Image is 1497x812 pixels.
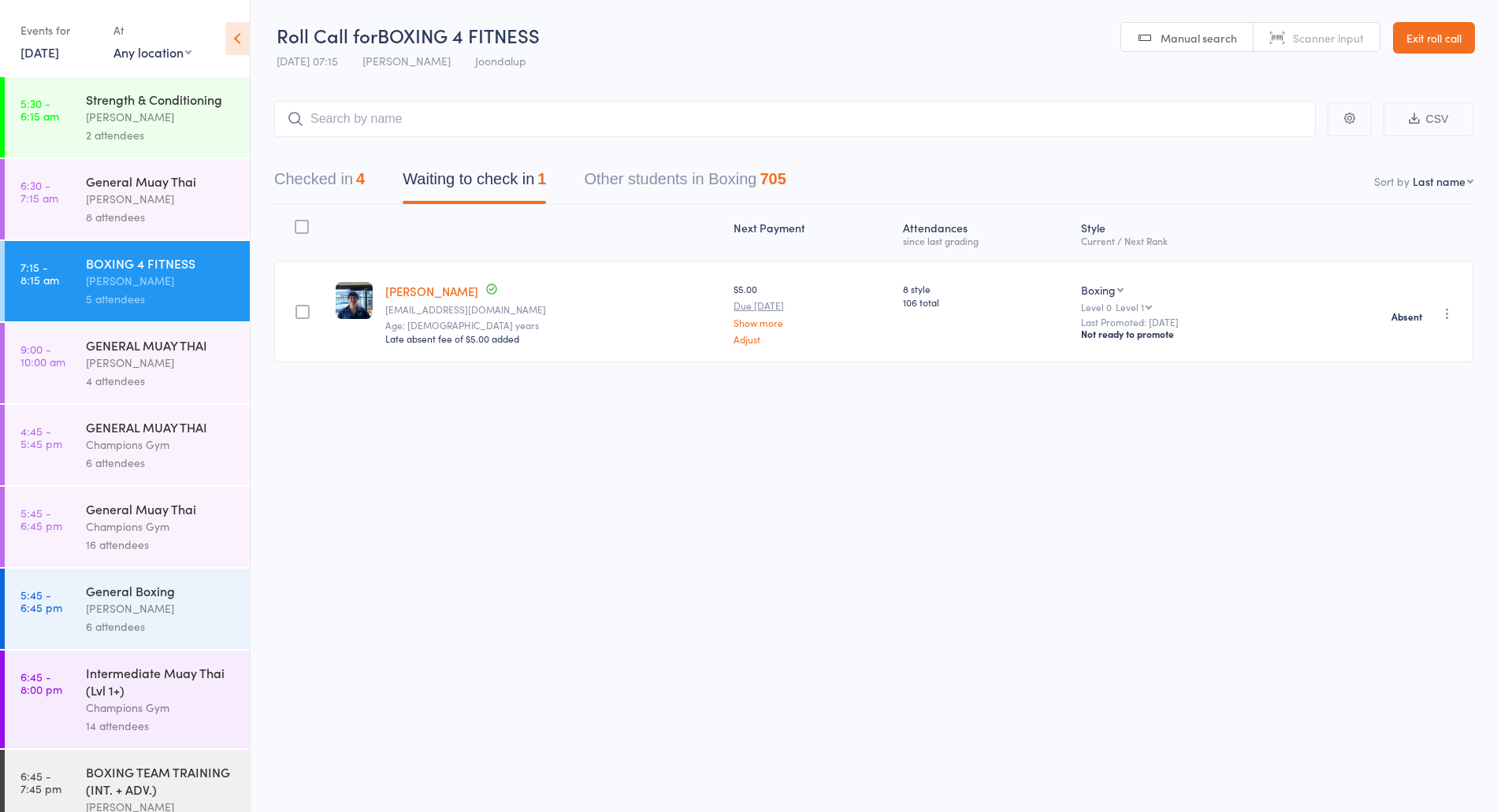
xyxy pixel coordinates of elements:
div: Level 1 [1116,302,1144,312]
div: Late absent fee of $5.00 added [385,332,721,345]
span: [PERSON_NAME] [362,53,451,69]
time: 5:45 - 6:45 pm [20,506,62,532]
a: 7:15 -8:15 amBOXING 4 FITNESS[PERSON_NAME]5 attendees [5,241,250,321]
div: [PERSON_NAME] [86,272,236,290]
div: General Boxing [86,582,236,599]
div: General Muay Thai [86,500,236,517]
time: 5:30 - 6:15 am [20,97,59,122]
div: At [113,17,191,43]
div: Style [1075,212,1296,254]
div: $5.00 [734,282,890,344]
a: Adjust [734,334,890,344]
a: 6:45 -8:00 pmIntermediate Muay Thai (Lvl 1+)Champions Gym14 attendees [5,651,250,748]
div: Intermediate Muay Thai (Lvl 1+) [86,664,236,699]
button: Checked in4 [274,162,365,204]
div: 4 attendees [86,372,236,390]
a: 6:30 -7:15 amGeneral Muay Thai[PERSON_NAME]8 attendees [5,159,250,239]
div: 16 attendees [86,536,236,554]
button: Other students in Boxing705 [584,162,786,204]
span: Scanner input [1293,30,1364,46]
span: 8 style [903,282,1068,295]
div: Events for [20,17,98,43]
div: GENERAL MUAY THAI [86,418,236,436]
time: 6:30 - 7:15 am [20,179,58,204]
div: 8 attendees [86,208,236,226]
small: Due [DATE] [734,300,890,311]
a: 9:00 -10:00 amGENERAL MUAY THAI[PERSON_NAME]4 attendees [5,323,250,403]
span: Age: [DEMOGRAPHIC_DATA] years [385,318,539,332]
span: [DATE] 07:15 [277,53,338,69]
img: image1732185756.png [336,282,373,319]
div: 6 attendees [86,617,236,636]
a: Show more [734,317,890,328]
time: 6:45 - 7:45 pm [20,769,61,795]
time: 6:45 - 8:00 pm [20,670,62,695]
a: 5:45 -6:45 pmGeneral Boxing[PERSON_NAME]6 attendees [5,569,250,649]
div: 6 attendees [86,454,236,472]
div: Champions Gym [86,436,236,454]
div: Atten­dances [897,212,1074,254]
time: 4:45 - 5:45 pm [20,425,62,450]
div: General Muay Thai [86,172,236,190]
div: 5 attendees [86,290,236,308]
time: 5:45 - 6:45 pm [20,588,62,614]
a: [PERSON_NAME] [385,283,478,299]
div: 2 attendees [86,126,236,144]
small: Last Promoted: [DATE] [1081,317,1290,328]
time: 7:15 - 8:15 am [20,261,59,286]
div: Boxing [1081,282,1116,298]
span: Roll Call for [277,22,377,48]
div: 1 [537,170,546,187]
div: Last name [1413,173,1465,189]
div: BOXING 4 FITNESS [86,254,236,272]
a: 5:45 -6:45 pmGeneral Muay ThaiChampions Gym16 attendees [5,487,250,567]
button: Waiting to check in1 [403,162,546,204]
a: 5:30 -6:15 amStrength & Conditioning[PERSON_NAME]2 attendees [5,77,250,158]
div: [PERSON_NAME] [86,599,236,617]
div: 4 [356,170,365,187]
span: Manual search [1161,30,1237,46]
span: Joondalup [475,53,526,69]
div: GENERAL MUAY THAI [86,336,236,354]
div: Champions Gym [86,517,236,536]
div: Strength & Conditioning [86,91,236,108]
div: Champions Gym [86,699,236,717]
a: 4:45 -5:45 pmGENERAL MUAY THAIChampions Gym6 attendees [5,405,250,485]
div: Current / Next Rank [1081,235,1290,246]
time: 9:00 - 10:00 am [20,343,65,368]
div: BOXING TEAM TRAINING (INT. + ADV.) [86,763,236,798]
a: [DATE] [20,43,59,61]
label: Sort by [1374,173,1410,189]
div: Next Payment [727,212,897,254]
div: 14 attendees [86,717,236,735]
input: Search by name [274,101,1316,137]
div: [PERSON_NAME] [86,190,236,208]
div: since last grading [903,235,1068,246]
small: carr12891@gmail.com [385,304,721,315]
span: BOXING 4 FITNESS [377,22,540,48]
div: Any location [113,43,191,61]
strong: Absent [1391,310,1422,323]
div: [PERSON_NAME] [86,108,236,126]
div: Level 0 [1081,302,1290,312]
span: 106 total [903,295,1068,309]
a: Exit roll call [1393,22,1475,54]
div: Not ready to promote [1081,328,1290,340]
div: [PERSON_NAME] [86,354,236,372]
div: 705 [760,170,786,187]
button: CSV [1384,102,1473,136]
